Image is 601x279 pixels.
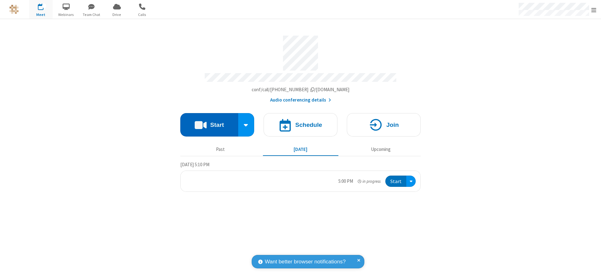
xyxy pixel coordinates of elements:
[238,113,254,137] div: Start conference options
[54,12,78,17] span: Webinars
[265,258,346,266] span: Want better browser notifications?
[131,12,154,17] span: Calls
[264,113,337,137] button: Schedule
[406,176,416,187] div: Open menu
[252,87,350,92] span: Copy my meeting room link
[183,143,258,155] button: Past
[180,161,421,192] section: Today's Meetings
[385,176,406,187] button: Start
[263,143,338,155] button: [DATE]
[585,263,596,275] iframe: Chat
[180,113,238,137] button: Start
[80,12,103,17] span: Team Chat
[295,122,322,128] h4: Schedule
[180,162,209,167] span: [DATE] 5:10 PM
[29,12,53,17] span: Meet
[343,143,419,155] button: Upcoming
[338,178,353,185] div: 5:00 PM
[358,178,381,184] em: in progress
[252,86,350,93] button: Copy my meeting room linkCopy my meeting room link
[42,3,46,8] div: 1
[386,122,399,128] h4: Join
[180,31,421,104] section: Account details
[270,97,331,104] button: Audio conferencing details
[210,122,224,128] h4: Start
[347,113,421,137] button: Join
[105,12,129,17] span: Drive
[9,5,19,14] img: QA Selenium DO NOT DELETE OR CHANGE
